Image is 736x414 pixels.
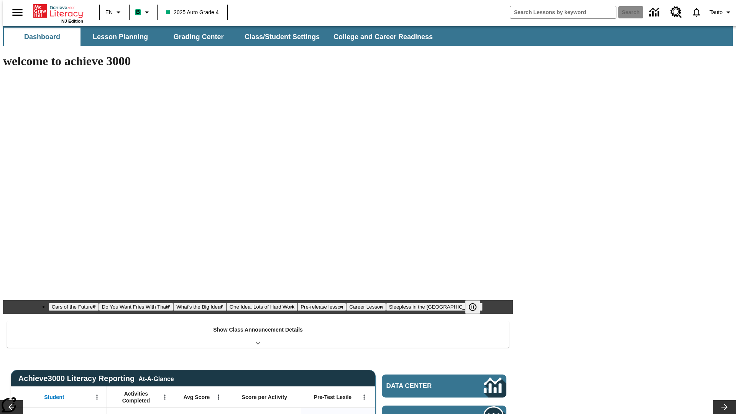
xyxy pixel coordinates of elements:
[3,26,733,46] div: SubNavbar
[314,394,352,401] span: Pre-Test Lexile
[213,326,303,334] p: Show Class Announcement Details
[105,8,113,16] span: EN
[82,28,159,46] button: Lesson Planning
[33,3,83,23] div: Home
[3,28,440,46] div: SubNavbar
[242,394,287,401] span: Score per Activity
[358,391,370,403] button: Open Menu
[136,7,140,17] span: B
[465,300,488,314] div: Pause
[4,28,80,46] button: Dashboard
[213,391,224,403] button: Open Menu
[227,303,297,311] button: Slide 4 One Idea, Lots of Hard Work
[666,2,687,23] a: Resource Center, Will open in new tab
[49,303,99,311] button: Slide 1 Cars of the Future?
[173,303,227,311] button: Slide 3 What's the Big Idea?
[160,28,237,46] button: Grading Center
[99,303,174,311] button: Slide 2 Do You Want Fries With That?
[44,394,64,401] span: Student
[297,303,346,311] button: Slide 5 Pre-release lesson
[386,382,458,390] span: Data Center
[327,28,439,46] button: College and Career Readiness
[91,391,103,403] button: Open Menu
[33,3,83,19] a: Home
[18,374,174,383] span: Achieve3000 Literacy Reporting
[159,391,171,403] button: Open Menu
[138,374,174,383] div: At-A-Glance
[102,5,127,19] button: Language: EN, Select a language
[111,390,161,404] span: Activities Completed
[346,303,386,311] button: Slide 6 Career Lesson
[183,394,210,401] span: Avg Score
[166,8,219,16] span: 2025 Auto Grade 4
[382,375,506,398] a: Data Center
[132,5,154,19] button: Boost Class color is mint green. Change class color
[3,54,513,68] h1: welcome to achieve 3000
[61,19,83,23] span: NJ Edition
[238,28,326,46] button: Class/Student Settings
[6,1,29,24] button: Open side menu
[645,2,666,23] a: Data Center
[713,400,736,414] button: Lesson carousel, Next
[706,5,736,19] button: Profile/Settings
[687,2,706,22] a: Notifications
[7,321,509,348] div: Show Class Announcement Details
[386,303,483,311] button: Slide 7 Sleepless in the Animal Kingdom
[465,300,480,314] button: Pause
[710,8,723,16] span: Tauto
[510,6,616,18] input: search field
